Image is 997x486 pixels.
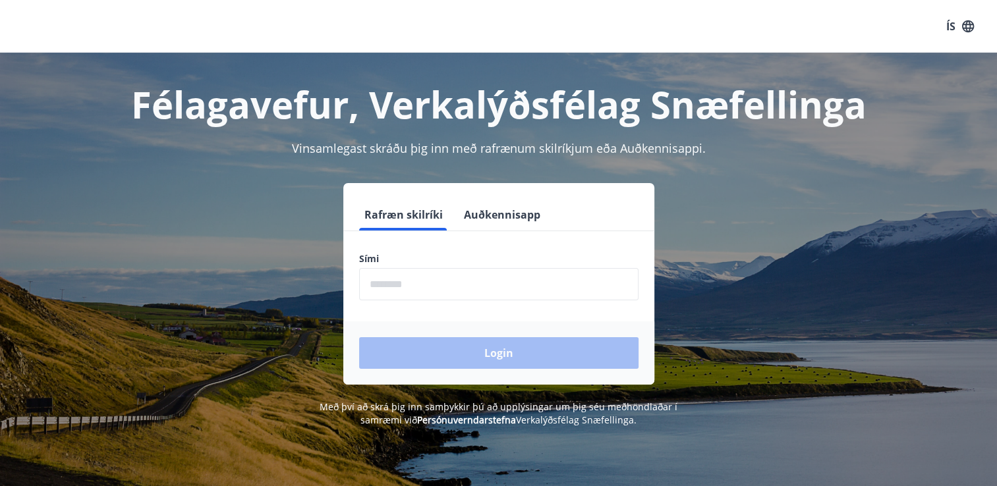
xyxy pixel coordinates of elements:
span: Með því að skrá þig inn samþykkir þú að upplýsingar um þig séu meðhöndlaðar í samræmi við Verkalý... [320,400,677,426]
button: ÍS [939,14,981,38]
label: Sími [359,252,639,265]
button: Auðkennisapp [459,199,546,230]
a: Persónuverndarstefna [417,414,516,426]
button: Rafræn skilríki [359,199,448,230]
span: Vinsamlegast skráðu þig inn með rafrænum skilríkjum eða Auðkennisappi. [292,140,706,156]
h1: Félagavefur, Verkalýðsfélag Snæfellinga [40,79,957,129]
